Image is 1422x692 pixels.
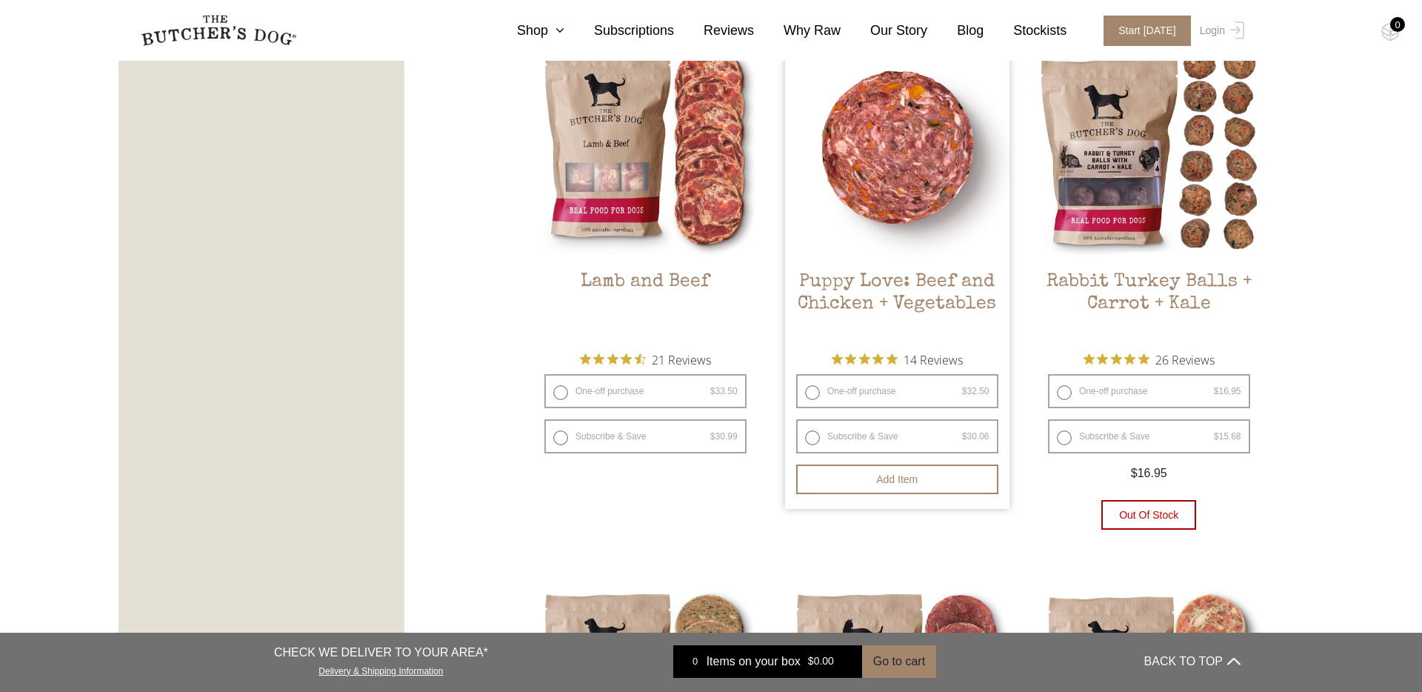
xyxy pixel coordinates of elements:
h2: Lamb and Beef [533,271,758,341]
a: Subscriptions [564,21,674,41]
label: Subscribe & Save [544,419,747,453]
a: Lamb and BeefLamb and Beef [533,36,758,342]
bdi: 33.50 [710,386,738,396]
span: $ [808,656,814,668]
img: Lamb and Beef [533,36,758,260]
bdi: 0.00 [808,656,834,668]
h2: Rabbit Turkey Balls + Carrot + Kale [1037,271,1261,341]
span: $ [1214,386,1219,396]
button: Out of stock [1101,500,1196,530]
button: Rated 5 out of 5 stars from 14 reviews. Jump to reviews. [832,348,963,370]
span: Items on your box [707,653,801,671]
span: 26 Reviews [1155,348,1215,370]
button: Rated 5 out of 5 stars from 26 reviews. Jump to reviews. [1084,348,1215,370]
label: Subscribe & Save [1048,419,1250,453]
a: Stockists [984,21,1066,41]
a: Reviews [674,21,754,41]
p: CHECK WE DELIVER TO YOUR AREA* [274,644,488,662]
label: Subscribe & Save [796,419,998,453]
div: 0 [684,654,707,669]
bdi: 30.06 [962,431,989,442]
label: One-off purchase [544,374,747,408]
div: 0 [1390,17,1405,32]
span: 16.95 [1131,467,1167,479]
img: TBD_Cart-Empty.png [1381,22,1400,41]
button: Go to cart [862,645,936,678]
bdi: 30.99 [710,431,738,442]
label: One-off purchase [1048,374,1250,408]
label: One-off purchase [796,374,998,408]
a: 0 Items on your box $0.00 [673,645,862,678]
a: Delivery & Shipping Information [318,662,443,676]
span: $ [710,431,715,442]
span: Start [DATE] [1104,16,1191,46]
button: Add item [796,465,998,494]
a: Start [DATE] [1089,16,1196,46]
img: Rabbit Turkey Balls + Carrot + Kale [1037,36,1261,260]
bdi: 32.50 [962,386,989,396]
a: Shop [487,21,564,41]
span: $ [710,386,715,396]
bdi: 15.68 [1214,431,1241,442]
a: Puppy Love: Beef and Chicken + Vegetables [785,36,1009,342]
h2: Puppy Love: Beef and Chicken + Vegetables [785,271,1009,341]
span: $ [1131,467,1138,479]
span: $ [962,431,967,442]
span: 14 Reviews [904,348,963,370]
a: Our Story [841,21,927,41]
span: $ [962,386,967,396]
span: $ [1214,431,1219,442]
bdi: 16.95 [1214,386,1241,396]
a: Rabbit Turkey Balls + Carrot + KaleRabbit Turkey Balls + Carrot + Kale [1037,36,1261,342]
button: Rated 4.6 out of 5 stars from 21 reviews. Jump to reviews. [580,348,711,370]
span: 21 Reviews [652,348,711,370]
button: BACK TO TOP [1144,644,1241,679]
a: Blog [927,21,984,41]
a: Why Raw [754,21,841,41]
a: Login [1196,16,1244,46]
